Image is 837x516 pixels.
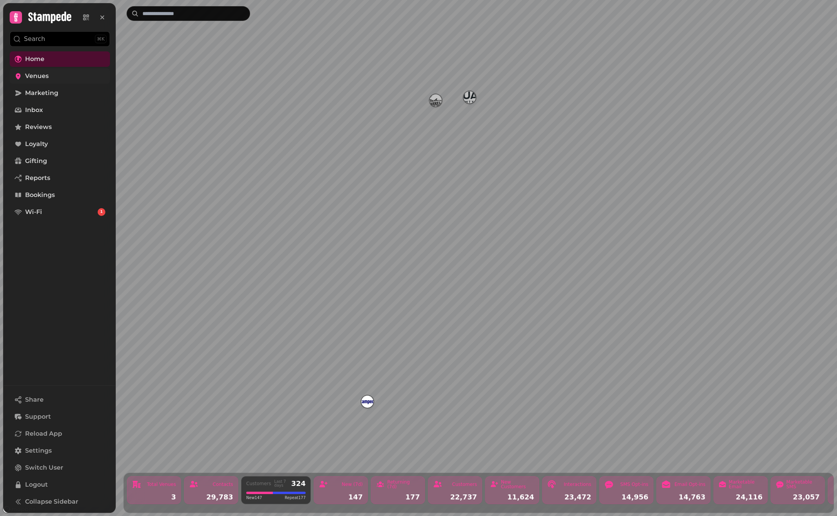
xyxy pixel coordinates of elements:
[25,54,44,64] span: Home
[10,409,110,424] button: Support
[24,34,45,44] p: Search
[776,494,820,501] div: 23,057
[604,494,648,501] div: 14,956
[25,139,48,149] span: Loyalty
[10,477,110,492] button: Logout
[291,480,306,487] div: 324
[10,187,110,203] a: Bookings
[25,207,42,217] span: Wi-Fi
[10,170,110,186] a: Reports
[100,209,103,215] span: 1
[25,71,49,81] span: Venues
[10,31,110,47] button: Search⌘K
[10,392,110,407] button: Share
[675,482,705,487] div: Email Opt-ins
[25,497,78,506] span: Collapse Sidebar
[10,443,110,458] a: Settings
[661,494,705,501] div: 14,763
[547,494,591,501] div: 23,472
[433,494,477,501] div: 22,737
[25,446,52,455] span: Settings
[376,494,420,501] div: 177
[147,482,176,487] div: Total Venues
[10,68,110,84] a: Venues
[10,102,110,118] a: Inbox
[729,480,763,489] div: Marketable Email
[189,494,233,501] div: 29,783
[452,482,477,487] div: Customers
[246,495,262,501] span: New 147
[786,480,820,489] div: Marketable SMS
[25,190,55,200] span: Bookings
[285,495,306,501] span: Repeat 177
[10,204,110,220] a: Wi-Fi1
[463,91,476,104] button: Bruach Bar & Restaurant
[10,426,110,441] button: Reload App
[342,482,363,487] div: New (7d)
[10,136,110,152] a: Loyalty
[95,35,107,43] div: ⌘K
[25,395,44,404] span: Share
[132,494,176,501] div: 3
[361,395,374,408] button: Fox Taverns venue
[719,494,763,501] div: 24,116
[490,494,534,501] div: 11,624
[25,480,48,489] span: Logout
[10,494,110,509] button: Collapse Sidebar
[10,119,110,135] a: Reviews
[387,480,420,489] div: Returning (7d)
[274,480,288,487] div: Last 7 days
[429,94,442,109] div: Map marker
[463,91,476,106] div: Map marker
[10,51,110,67] a: Home
[25,412,51,421] span: Support
[10,153,110,169] a: Gifting
[10,460,110,475] button: Switch User
[25,88,58,98] span: Marketing
[620,482,648,487] div: SMS Opt-ins
[25,122,52,132] span: Reviews
[25,173,50,183] span: Reports
[429,94,442,107] button: The Barrelman
[10,85,110,101] a: Marketing
[564,482,591,487] div: Interactions
[25,429,62,438] span: Reload App
[246,481,271,486] div: Customers
[25,463,63,472] span: Switch User
[25,105,43,115] span: Inbox
[25,156,47,166] span: Gifting
[501,480,534,489] div: New Customers
[361,395,374,410] div: Map marker
[319,494,363,501] div: 147
[213,482,233,487] div: Contacts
